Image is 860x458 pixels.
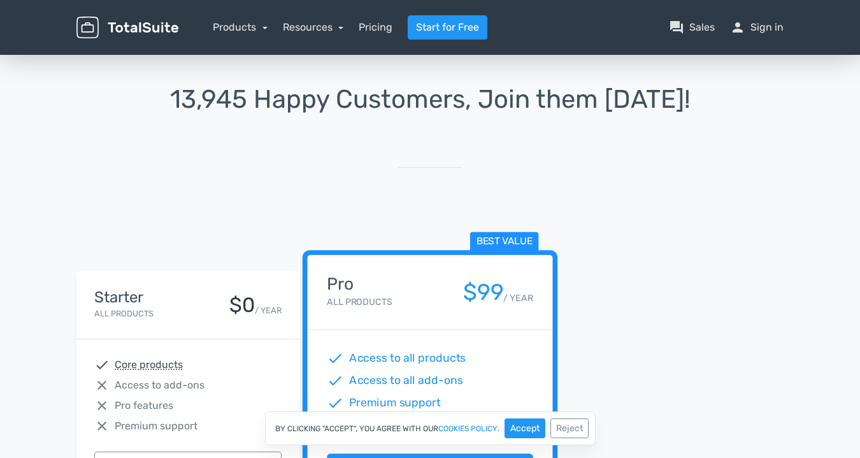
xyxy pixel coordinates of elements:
[76,17,178,39] img: TotalSuite for WordPress
[350,350,466,367] span: Access to all products
[94,309,154,318] small: All Products
[327,275,392,293] h4: Pro
[115,378,204,393] span: Access to add-ons
[94,398,110,413] span: close
[669,20,715,35] a: question_answerSales
[76,85,784,114] h1: 13,945 Happy Customers, Join them [DATE]!
[438,425,498,432] a: cookies policy
[730,20,784,35] a: personSign in
[327,297,392,307] small: All Products
[115,398,173,413] span: Pro features
[327,373,343,389] span: check
[327,350,343,367] span: check
[255,304,282,316] small: / YEAR
[730,20,745,35] span: person
[94,378,110,393] span: close
[463,280,504,305] div: $99
[505,418,545,438] button: Accept
[283,21,344,33] a: Resources
[94,289,154,306] h4: Starter
[213,21,268,33] a: Products
[669,20,684,35] span: question_answer
[350,373,463,389] span: Access to all add-ons
[350,395,441,411] span: Premium support
[229,294,255,316] div: $0
[115,357,183,373] abbr: Core products
[550,418,589,438] button: Reject
[327,395,343,411] span: check
[94,357,110,373] span: check
[359,20,392,35] a: Pricing
[265,411,596,445] div: By clicking "Accept", you agree with our .
[504,292,533,305] small: / YEAR
[408,15,487,40] a: Start for Free
[470,232,539,252] span: Best value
